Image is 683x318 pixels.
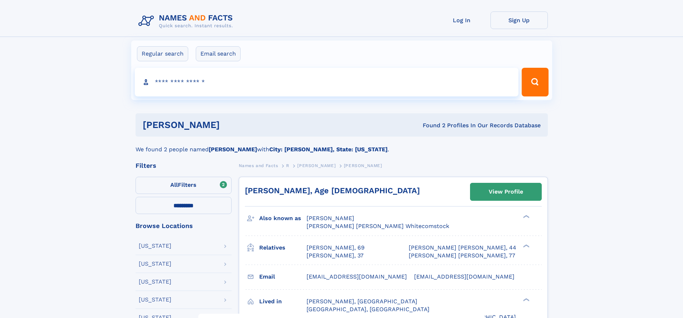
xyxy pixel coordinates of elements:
[522,68,548,96] button: Search Button
[307,298,417,305] span: [PERSON_NAME], [GEOGRAPHIC_DATA]
[409,252,515,260] a: [PERSON_NAME] [PERSON_NAME], 77
[307,252,364,260] a: [PERSON_NAME], 37
[409,244,516,252] a: [PERSON_NAME] [PERSON_NAME], 44
[137,46,188,61] label: Regular search
[196,46,241,61] label: Email search
[286,163,289,168] span: R
[297,161,336,170] a: [PERSON_NAME]
[286,161,289,170] a: R
[307,306,430,313] span: [GEOGRAPHIC_DATA], [GEOGRAPHIC_DATA]
[259,242,307,254] h3: Relatives
[136,162,232,169] div: Filters
[307,215,354,222] span: [PERSON_NAME]
[321,122,541,129] div: Found 2 Profiles In Our Records Database
[139,297,171,303] div: [US_STATE]
[307,223,449,229] span: [PERSON_NAME] [PERSON_NAME] Whitecomstock
[470,183,541,200] a: View Profile
[209,146,257,153] b: [PERSON_NAME]
[135,68,519,96] input: search input
[490,11,548,29] a: Sign Up
[433,11,490,29] a: Log In
[136,137,548,154] div: We found 2 people named with .
[239,161,278,170] a: Names and Facts
[307,273,407,280] span: [EMAIL_ADDRESS][DOMAIN_NAME]
[414,273,514,280] span: [EMAIL_ADDRESS][DOMAIN_NAME]
[136,223,232,229] div: Browse Locations
[259,271,307,283] h3: Email
[344,163,382,168] span: [PERSON_NAME]
[269,146,388,153] b: City: [PERSON_NAME], State: [US_STATE]
[143,120,321,129] h1: [PERSON_NAME]
[245,186,420,195] a: [PERSON_NAME], Age [DEMOGRAPHIC_DATA]
[170,181,178,188] span: All
[297,163,336,168] span: [PERSON_NAME]
[136,177,232,194] label: Filters
[139,279,171,285] div: [US_STATE]
[139,243,171,249] div: [US_STATE]
[521,297,530,302] div: ❯
[489,184,523,200] div: View Profile
[259,212,307,224] h3: Also known as
[307,244,365,252] a: [PERSON_NAME], 69
[136,11,239,31] img: Logo Names and Facts
[521,214,530,219] div: ❯
[139,261,171,267] div: [US_STATE]
[521,243,530,248] div: ❯
[259,295,307,308] h3: Lived in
